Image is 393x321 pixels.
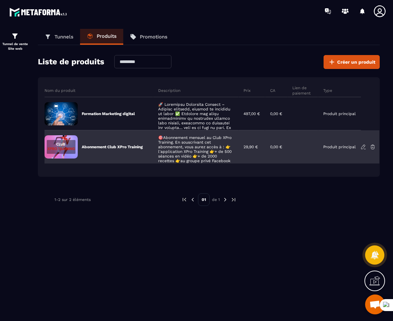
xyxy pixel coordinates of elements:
[38,55,104,69] h2: Liste de produits
[45,135,78,159] img: a61e27c8bf19a9666d0f0fa9e3be770d.png
[158,88,180,93] p: Description
[38,29,80,45] a: Tunnels
[244,88,250,93] p: Prix
[11,32,19,40] img: formation
[80,29,123,45] a: Produits
[212,197,220,202] p: de 1
[45,102,78,125] img: 792104c03f1210ce00c0f67c04e34bbc.png
[270,88,275,93] p: CA
[323,111,356,116] p: Produit principal
[190,197,196,203] img: prev
[337,59,375,65] span: Créer un produit
[97,33,117,39] p: Produits
[54,197,91,202] p: 1-2 sur 2 éléments
[181,197,187,203] img: prev
[82,144,143,150] p: Abonnement Club XPro Training
[2,42,28,51] p: Tunnel de vente Site web
[2,27,28,56] a: formationformationTunnel de vente Site web
[198,193,210,206] p: 01
[365,294,385,314] div: Mở cuộc trò chuyện
[292,85,313,96] p: Lien de paiement
[324,55,380,69] button: Créer un produit
[9,6,69,18] img: logo
[54,34,73,40] p: Tunnels
[323,88,332,93] p: Type
[82,111,135,116] p: Formation Marketing digital
[231,197,237,203] img: next
[45,88,75,93] p: Nom du produit
[323,145,356,149] p: Produit principal
[140,34,167,40] p: Promotions
[123,29,174,45] a: Promotions
[222,197,228,203] img: next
